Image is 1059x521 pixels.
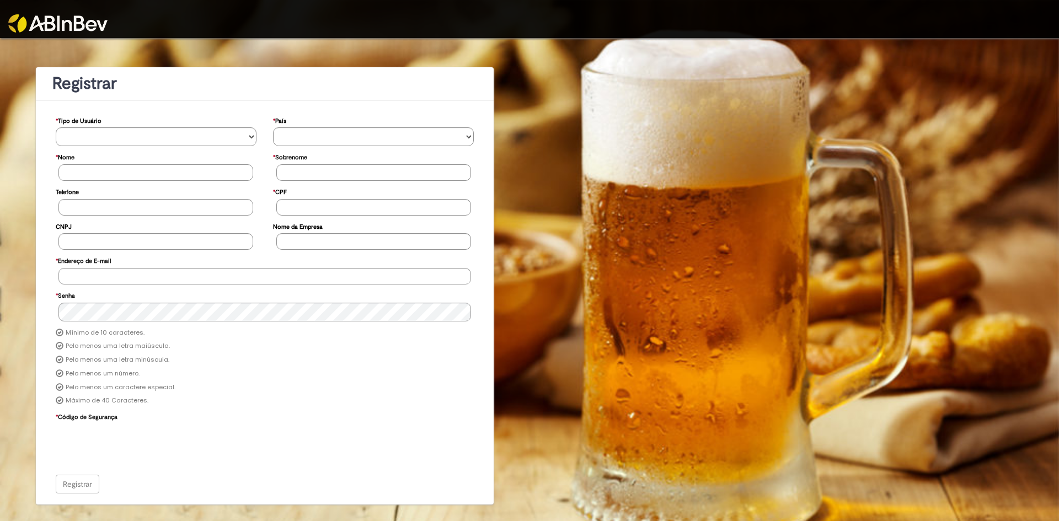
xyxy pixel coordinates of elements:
[56,408,117,424] label: Código de Segurança
[273,148,307,164] label: Sobrenome
[56,218,72,234] label: CNPJ
[56,183,79,199] label: Telefone
[66,329,145,337] label: Mínimo de 10 caracteres.
[273,112,286,128] label: País
[8,14,108,33] img: ABInbev-white.png
[52,74,477,93] h1: Registrar
[56,148,74,164] label: Nome
[66,396,148,405] label: Máximo de 40 Caracteres.
[66,369,140,378] label: Pelo menos um número.
[58,424,226,467] iframe: reCAPTCHA
[56,287,75,303] label: Senha
[273,218,323,234] label: Nome da Empresa
[56,112,101,128] label: Tipo de Usuário
[66,356,169,364] label: Pelo menos uma letra minúscula.
[56,252,111,268] label: Endereço de E-mail
[66,342,170,351] label: Pelo menos uma letra maiúscula.
[273,183,287,199] label: CPF
[66,383,175,392] label: Pelo menos um caractere especial.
